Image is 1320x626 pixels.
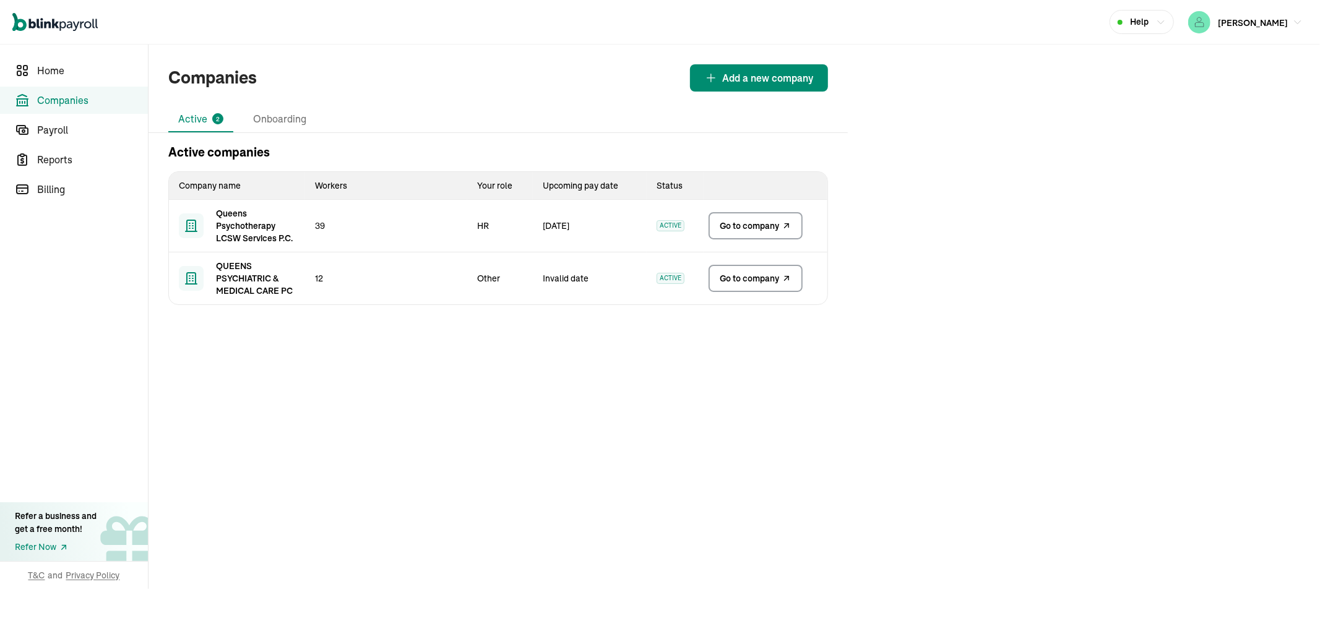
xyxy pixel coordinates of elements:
span: [PERSON_NAME] [1218,17,1288,28]
span: Reports [37,152,148,167]
span: Go to company [720,272,779,285]
h1: Companies [168,65,257,91]
th: Workers [305,172,467,200]
li: Onboarding [243,106,316,132]
span: Help [1130,15,1149,28]
td: HR [467,200,533,252]
iframe: Chat Widget [1115,492,1320,626]
li: Active [168,106,233,132]
span: Payroll [37,122,148,137]
th: Status [647,172,704,200]
th: Company name [169,172,305,200]
span: Go to company [720,220,779,232]
span: Queens Psychotherapy LCSW Services P.C. [216,207,295,244]
span: Home [37,63,148,78]
nav: Global [12,4,98,40]
td: 12 [305,252,467,305]
td: Invalid date [533,252,647,305]
span: Companies [37,93,148,108]
a: Go to company [709,265,803,292]
span: Add a new company [722,71,813,85]
a: Refer Now [15,541,97,554]
td: [DATE] [533,200,647,252]
span: T&C [28,569,45,581]
th: Upcoming pay date [533,172,647,200]
span: ACTIVE [657,220,684,231]
td: 39 [305,200,467,252]
h2: Active companies [168,143,270,161]
span: 2 [216,114,220,124]
button: Add a new company [690,64,828,92]
span: Billing [37,182,148,197]
button: Help [1110,10,1174,34]
button: [PERSON_NAME] [1183,9,1308,36]
a: Go to company [709,212,803,239]
span: QUEENS PSYCHIATRIC & MEDICAL CARE PC [216,260,295,297]
th: Your role [467,172,533,200]
div: Refer a business and get a free month! [15,510,97,536]
span: ACTIVE [657,273,684,284]
span: Privacy Policy [66,569,120,581]
td: Other [467,252,533,305]
span: and [48,569,63,581]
